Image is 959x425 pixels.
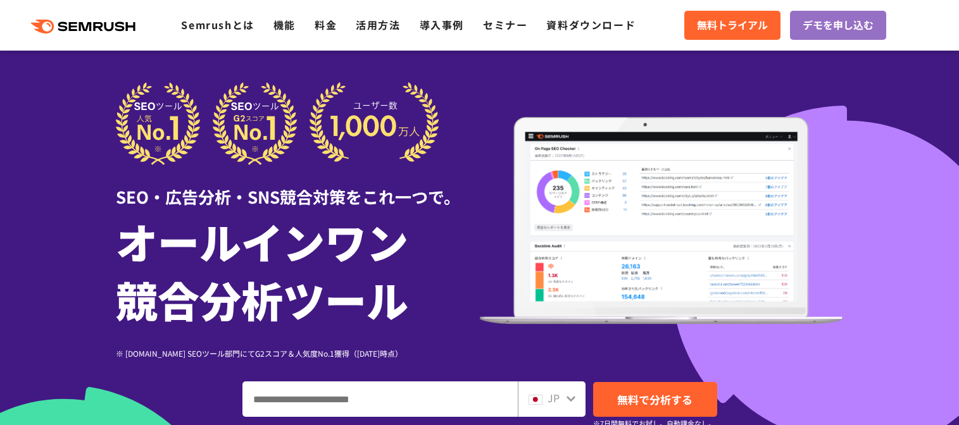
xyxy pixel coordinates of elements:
[593,382,717,417] a: 無料で分析する
[116,165,480,209] div: SEO・広告分析・SNS競合対策をこれ一つで。
[116,212,480,328] h1: オールインワン 競合分析ツール
[697,17,768,34] span: 無料トライアル
[420,17,464,32] a: 導入事例
[684,11,780,40] a: 無料トライアル
[116,347,480,359] div: ※ [DOMAIN_NAME] SEOツール部門にてG2スコア＆人気度No.1獲得（[DATE]時点）
[315,17,337,32] a: 料金
[483,17,527,32] a: セミナー
[243,382,517,416] input: ドメイン、キーワードまたはURLを入力してください
[617,391,693,407] span: 無料で分析する
[546,17,636,32] a: 資料ダウンロード
[356,17,400,32] a: 活用方法
[273,17,296,32] a: 機能
[181,17,254,32] a: Semrushとは
[548,390,560,405] span: JP
[790,11,886,40] a: デモを申し込む
[803,17,874,34] span: デモを申し込む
